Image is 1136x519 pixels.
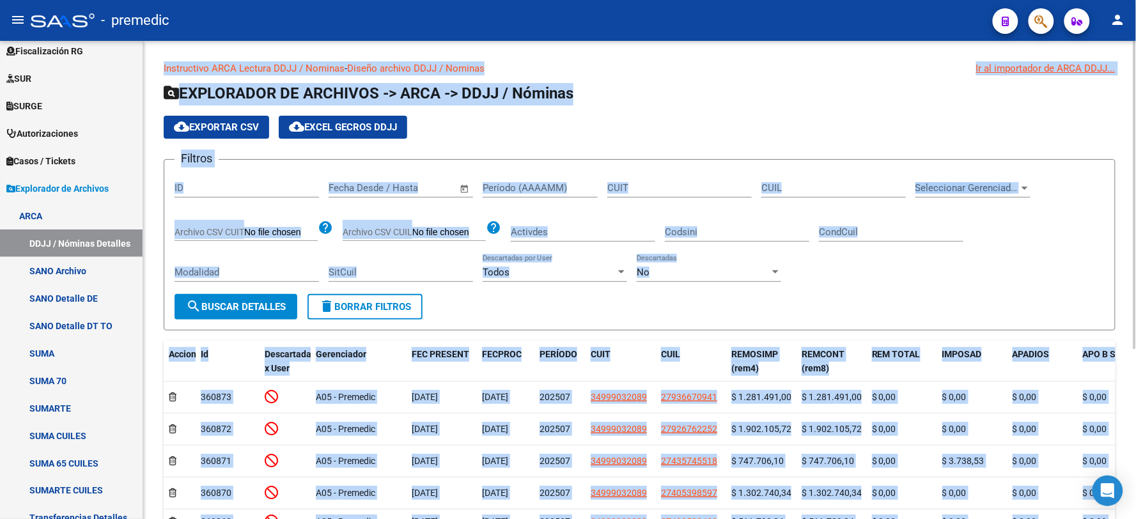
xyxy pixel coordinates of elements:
span: EXPLORADOR DE ARCHIVOS -> ARCA -> DDJJ / Nóminas [164,84,573,102]
span: $ 1.902.105,72 [731,424,791,434]
span: Gerenciador [316,349,366,359]
span: $ 1.302.740,34 [731,488,791,498]
span: 360873 [201,392,231,402]
datatable-header-cell: CUIL [656,341,726,383]
span: $ 0,00 [1013,424,1037,434]
span: $ 0,00 [872,424,896,434]
span: 202507 [540,424,570,434]
span: CUIL [661,349,680,359]
span: $ 1.902.105,72 [802,424,862,434]
span: REMOSIMP (rem4) [731,349,778,374]
datatable-header-cell: IMPOSAD [937,341,1008,383]
span: 202507 [540,392,570,402]
a: Instructivo ARCA Lectura DDJJ / Nominas [164,63,345,74]
span: 34999032089 [591,392,647,402]
span: A05 - Premedic [316,488,375,498]
span: Archivo CSV CUIL [343,227,412,237]
span: Borrar Filtros [319,301,411,313]
mat-icon: menu [10,12,26,27]
span: SURGE [6,99,42,113]
span: $ 0,00 [1013,488,1037,498]
span: REMCONT (rem8) [802,349,844,374]
div: Open Intercom Messenger [1093,476,1123,506]
datatable-header-cell: Accion [164,341,196,383]
span: Id [201,349,208,359]
mat-icon: delete [319,298,334,314]
span: SUR [6,72,31,86]
button: Exportar CSV [164,116,269,139]
span: Buscar Detalles [186,301,286,313]
span: [DATE] [412,392,438,402]
span: $ 0,00 [1083,456,1107,466]
datatable-header-cell: REMCONT (rem8) [797,341,867,383]
mat-icon: help [486,220,501,235]
span: $ 0,00 [872,488,896,498]
span: $ 0,00 [1013,392,1037,402]
mat-icon: person [1110,12,1126,27]
span: 202507 [540,488,570,498]
span: 360872 [201,424,231,434]
span: [DATE] [412,456,438,466]
span: 34999032089 [591,424,647,434]
span: Archivo CSV CUIT [175,227,244,237]
mat-icon: search [186,298,201,314]
a: Diseño archivo DDJJ / Nominas [347,63,485,74]
span: IMPOSAD [942,349,982,359]
span: 27936670941 [661,392,717,402]
span: Casos / Tickets [6,154,75,168]
span: $ 0,00 [1013,456,1037,466]
span: $ 1.281.491,00 [802,392,862,402]
span: [DATE] [482,392,508,402]
datatable-header-cell: PERÍODO [534,341,586,383]
span: A05 - Premedic [316,424,375,434]
span: APO B SOC [1083,349,1128,359]
datatable-header-cell: Gerenciador [311,341,407,383]
span: CUIT [591,349,611,359]
mat-icon: help [318,220,333,235]
span: $ 1.302.740,34 [802,488,862,498]
span: A05 - Premedic [316,456,375,466]
span: $ 0,00 [942,424,967,434]
span: APADIOS [1013,349,1050,359]
span: 360870 [201,488,231,498]
span: FECPROC [482,349,522,359]
span: - premedic [101,6,169,35]
span: $ 0,00 [1083,392,1107,402]
span: $ 747.706,10 [731,456,784,466]
span: 27405398597 [661,488,717,498]
datatable-header-cell: FECPROC [477,341,534,383]
input: Archivo CSV CUIL [412,227,486,238]
span: 34999032089 [591,456,647,466]
span: Seleccionar Gerenciador [915,182,1019,194]
span: A05 - Premedic [316,392,375,402]
span: $ 3.738,53 [942,456,984,466]
span: $ 747.706,10 [802,456,854,466]
datatable-header-cell: REMOSIMP (rem4) [726,341,797,383]
span: 27926762252 [661,424,717,434]
span: Todos [483,267,510,278]
datatable-header-cell: Descartada x User [260,341,311,383]
mat-icon: cloud_download [174,119,189,134]
span: 34999032089 [591,488,647,498]
datatable-header-cell: FEC PRESENT [407,341,477,383]
span: 202507 [540,456,570,466]
span: EXCEL GECROS DDJJ [289,121,397,133]
button: Buscar Detalles [175,294,297,320]
span: REM TOTAL [872,349,921,359]
h3: Filtros [175,150,219,167]
span: $ 0,00 [1083,488,1107,498]
span: $ 0,00 [1083,424,1107,434]
input: End date [382,182,444,194]
datatable-header-cell: CUIT [586,341,656,383]
span: FEC PRESENT [412,349,469,359]
span: 360871 [201,456,231,466]
span: [DATE] [412,488,438,498]
input: Start date [329,182,370,194]
span: PERÍODO [540,349,577,359]
span: $ 0,00 [872,392,896,402]
span: Explorador de Archivos [6,182,109,196]
span: $ 0,00 [942,488,967,498]
span: [DATE] [482,488,508,498]
span: [DATE] [482,424,508,434]
span: Exportar CSV [174,121,259,133]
